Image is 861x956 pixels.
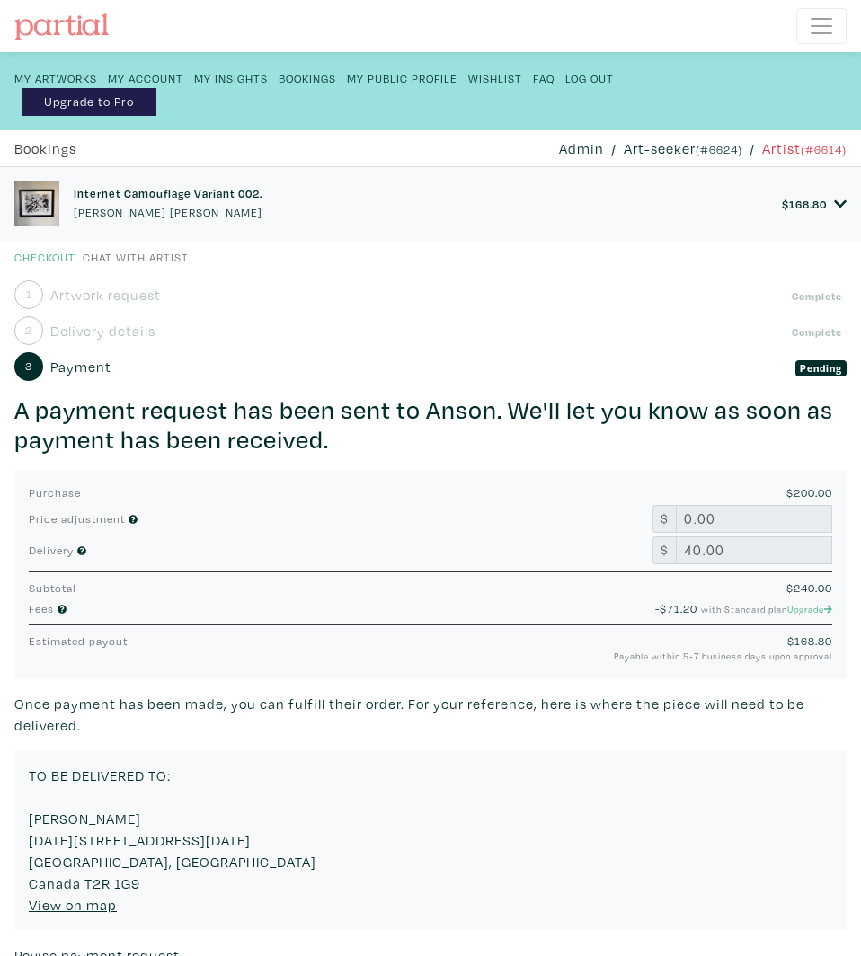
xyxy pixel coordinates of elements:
a: Bookings [14,137,76,159]
a: My Public Profile [347,66,457,88]
a: Wishlist [468,66,522,88]
span: 168.80 [794,633,832,648]
small: with Standard plan [701,604,832,615]
span: / [611,137,617,159]
a: Chat with artist [83,248,189,264]
span: Delivery details [50,320,155,341]
span: Complete [787,288,847,305]
a: $168.80 [782,197,847,211]
span: $ [652,505,677,533]
span: Purchase [29,485,81,500]
span: Price adjustment [29,511,125,526]
span: Artwork request [50,284,161,305]
small: My Public Profile [347,71,457,85]
small: Wishlist [468,71,522,85]
p: [PERSON_NAME] [PERSON_NAME] [74,204,262,221]
a: My Artworks [14,66,97,88]
span: Estimated payout [29,633,128,648]
span: $240.00 [786,580,832,595]
a: Log Out [565,66,614,88]
a: View on map [29,896,117,914]
a: My Account [108,66,183,88]
input: Negative number for discount [676,536,832,564]
button: Toggle navigation [796,8,847,44]
p: Once payment has been made, you can fulfill their order. For your reference, here is where the pi... [14,693,847,736]
a: Art-seeker(#6624) [624,137,742,159]
h3: A payment request has been sent to Anson. We'll let you know as soon as payment has been received. [14,395,847,456]
a: Upgrade [787,604,832,615]
span: -$71.20 [655,601,697,615]
small: 3 [25,360,32,372]
span: Subtotal [29,580,76,595]
span: Payment [50,356,111,377]
small: Checkout [14,250,75,264]
small: Chat with artist [83,250,189,264]
span: Fees [29,601,54,615]
input: Negative number for discount [676,505,832,533]
span: Pending [795,360,847,376]
small: (#6614) [801,142,847,156]
a: Bookings [279,66,336,88]
span: $200.00 [786,485,832,500]
span: Delivery [29,543,74,557]
a: Artist(#6614) [762,137,847,159]
small: FAQ [533,71,555,85]
small: My Insights [194,71,268,85]
small: Log Out [565,71,614,85]
small: (#6624) [696,142,742,156]
span: 168.80 [789,197,827,211]
h6: Internet Camouflage Variant 002. [74,187,262,200]
a: Admin [559,137,604,159]
a: Internet Camouflage Variant 002. [PERSON_NAME] [PERSON_NAME] [74,187,262,222]
div: TO BE DELIVERED TO: [PERSON_NAME] [DATE][STREET_ADDRESS][DATE] [GEOGRAPHIC_DATA], [GEOGRAPHIC_DAT... [14,750,847,930]
h6: $ [782,198,827,211]
a: FAQ [533,66,555,88]
span: $ [787,633,832,648]
small: Bookings [279,71,336,85]
span: Complete [787,324,847,341]
small: Payable within 5-7 business days upon approval [306,650,832,663]
small: 1 [26,288,32,300]
span: $ [652,536,677,564]
a: My Insights [194,66,268,88]
small: My Artworks [14,71,97,85]
span: / [750,137,755,159]
small: My Account [108,71,183,85]
small: 2 [25,324,32,336]
a: Upgrade to Pro [22,88,156,116]
img: phpThumb.php [14,181,59,226]
a: Checkout [14,248,75,264]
